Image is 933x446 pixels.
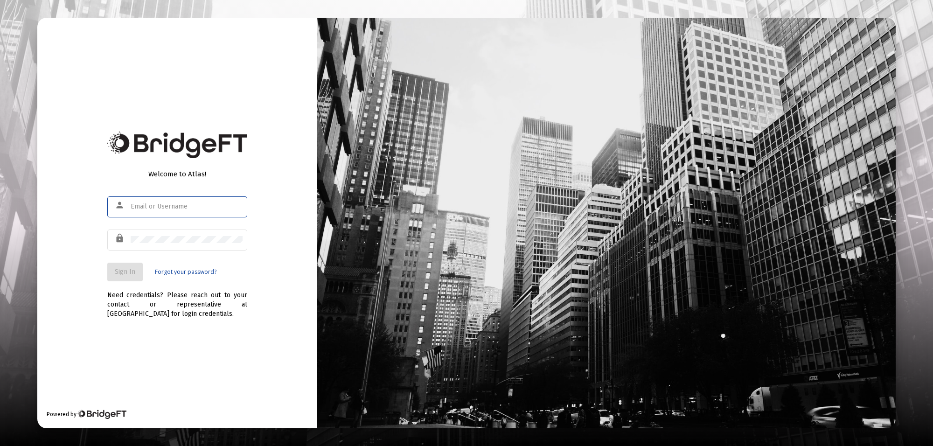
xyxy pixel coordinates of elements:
img: Bridge Financial Technology Logo [107,132,247,158]
mat-icon: person [115,200,126,211]
img: Bridge Financial Technology Logo [77,410,126,419]
span: Sign In [115,268,135,276]
mat-icon: lock [115,233,126,244]
input: Email or Username [131,203,243,210]
a: Forgot your password? [155,267,216,277]
div: Need credentials? Please reach out to your contact or representative at [GEOGRAPHIC_DATA] for log... [107,281,247,319]
div: Welcome to Atlas! [107,169,247,179]
div: Powered by [47,410,126,419]
button: Sign In [107,263,143,281]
